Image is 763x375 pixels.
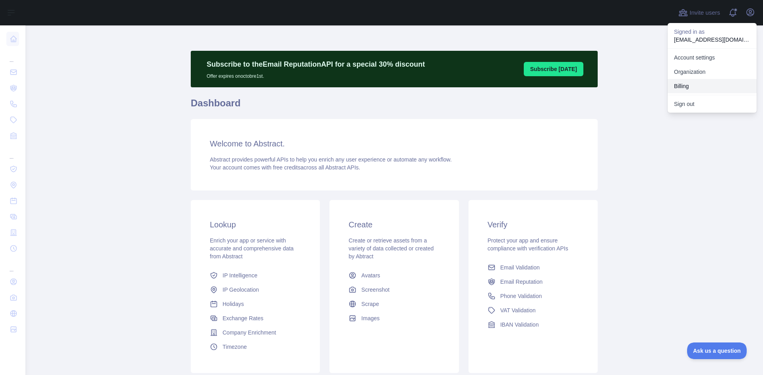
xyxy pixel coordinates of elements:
span: Phone Validation [500,292,542,300]
span: Scrape [361,300,379,308]
p: Offer expires on octobre 1st. [207,70,425,79]
a: Email Reputation [484,275,582,289]
div: ... [6,144,19,160]
a: IP Intelligence [207,268,304,283]
a: Images [345,311,443,325]
span: Exchange Rates [223,314,263,322]
span: IP Intelligence [223,271,258,279]
button: Billing [668,79,757,93]
span: Your account comes with across all Abstract APIs. [210,164,360,171]
span: IBAN Validation [500,321,539,329]
span: Images [361,314,380,322]
button: Sign out [668,97,757,111]
a: Avatars [345,268,443,283]
iframe: Toggle Customer Support [687,342,747,359]
div: ... [6,48,19,63]
a: Scrape [345,297,443,311]
span: Company Enrichment [223,329,276,337]
a: Screenshot [345,283,443,297]
p: Signed in as [674,28,750,36]
h3: Create [349,219,440,230]
p: [EMAIL_ADDRESS][DOMAIN_NAME] [674,36,750,44]
span: IP Geolocation [223,286,259,294]
a: IBAN Validation [484,317,582,332]
span: Email Validation [500,263,540,271]
span: Timezone [223,343,247,351]
button: Subscribe [DATE] [524,62,583,76]
span: Holidays [223,300,244,308]
h1: Dashboard [191,97,598,116]
span: Invite users [689,8,720,17]
a: Phone Validation [484,289,582,303]
h3: Welcome to Abstract. [210,138,579,149]
span: free credits [273,164,300,171]
a: Holidays [207,297,304,311]
a: Exchange Rates [207,311,304,325]
p: Subscribe to the Email Reputation API for a special 30 % discount [207,59,425,70]
span: Enrich your app or service with accurate and comprehensive data from Abstract [210,237,294,260]
a: Company Enrichment [207,325,304,340]
button: Invite users [677,6,722,19]
a: Account settings [668,50,757,65]
div: ... [6,257,19,273]
span: Protect your app and ensure compliance with verification APIs [488,237,568,252]
a: Organization [668,65,757,79]
a: Email Validation [484,260,582,275]
span: Avatars [361,271,380,279]
span: Email Reputation [500,278,543,286]
span: VAT Validation [500,306,536,314]
h3: Lookup [210,219,301,230]
span: Abstract provides powerful APIs to help you enrich any user experience or automate any workflow. [210,156,452,163]
h3: Verify [488,219,579,230]
a: IP Geolocation [207,283,304,297]
a: VAT Validation [484,303,582,317]
span: Screenshot [361,286,389,294]
a: Timezone [207,340,304,354]
span: Create or retrieve assets from a variety of data collected or created by Abtract [349,237,434,260]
